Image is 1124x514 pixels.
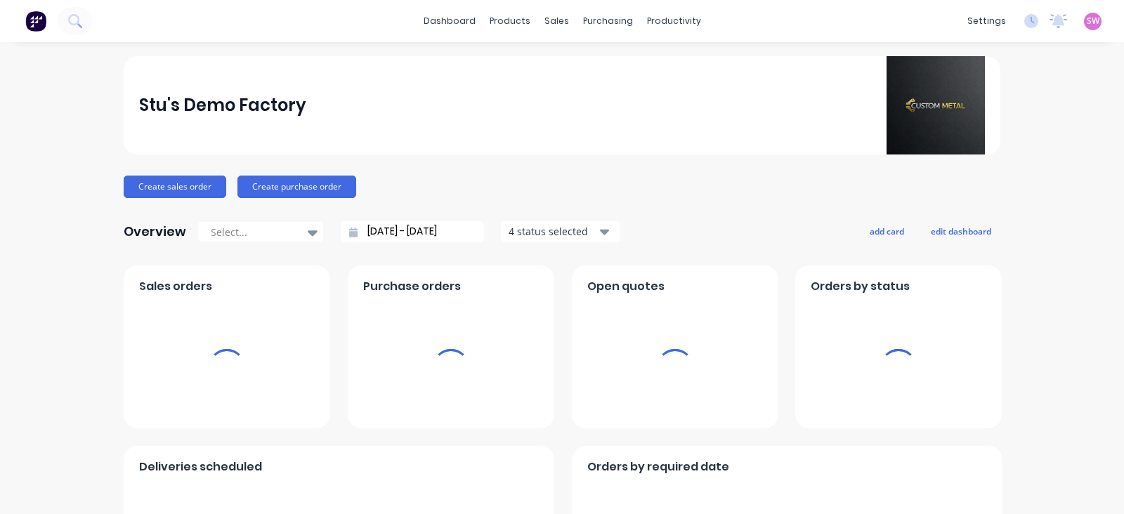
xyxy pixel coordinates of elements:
[139,459,262,475] span: Deliveries scheduled
[509,224,597,239] div: 4 status selected
[960,11,1013,32] div: settings
[139,91,306,119] div: Stu's Demo Factory
[587,459,729,475] span: Orders by required date
[124,218,186,246] div: Overview
[483,11,537,32] div: products
[237,176,356,198] button: Create purchase order
[501,221,620,242] button: 4 status selected
[363,278,461,295] span: Purchase orders
[139,278,212,295] span: Sales orders
[640,11,708,32] div: productivity
[124,176,226,198] button: Create sales order
[861,222,913,240] button: add card
[922,222,1000,240] button: edit dashboard
[417,11,483,32] a: dashboard
[576,11,640,32] div: purchasing
[1087,15,1099,27] span: SW
[537,11,576,32] div: sales
[25,11,46,32] img: Factory
[587,278,665,295] span: Open quotes
[811,278,910,295] span: Orders by status
[887,56,985,154] img: Stu's Demo Factory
